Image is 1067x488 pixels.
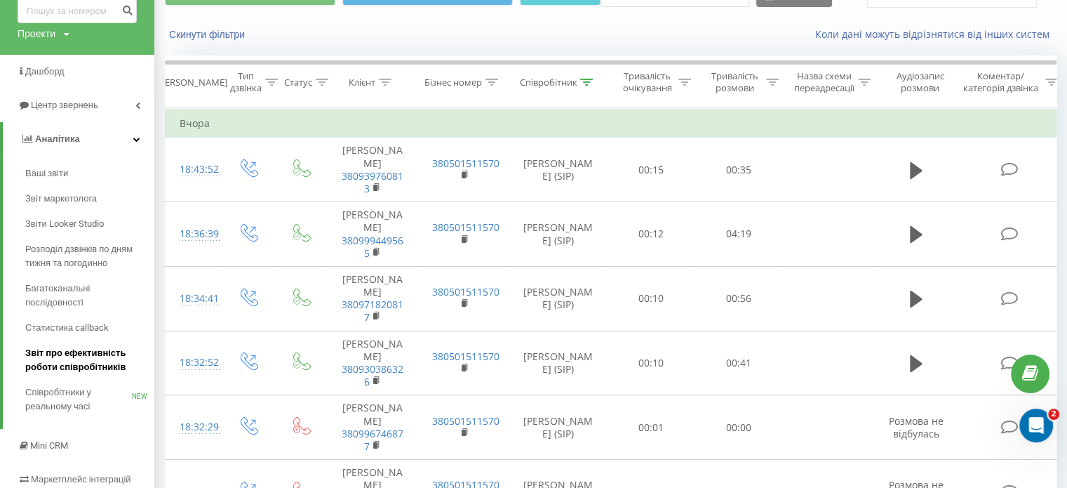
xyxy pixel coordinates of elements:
span: Mini CRM [30,440,68,451]
span: Ваші звіти [25,166,68,180]
td: [PERSON_NAME] [327,331,418,395]
span: Дашборд [25,66,65,77]
span: Центр звернень [31,100,98,110]
div: 18:43:52 [180,156,208,183]
a: Аналiтика [3,122,154,156]
span: Статистика callback [25,321,109,335]
td: [PERSON_NAME] [327,138,418,202]
span: Аналiтика [35,133,80,144]
a: Багатоканальні послідовності [25,276,154,315]
a: 380501511570 [432,157,499,170]
div: Аудіозапис розмови [886,70,954,94]
span: Звіт про ефективність роботи співробітників [25,346,147,374]
a: 380930386326 [342,362,403,388]
a: 380939760813 [342,169,403,195]
td: [PERSON_NAME] (SIP) [509,266,608,331]
a: Звіти Looker Studio [25,211,154,237]
span: Маркетплейс інтеграцій [31,474,131,484]
div: Тривалість очікування [619,70,675,94]
td: [PERSON_NAME] (SIP) [509,202,608,267]
div: 18:32:52 [180,349,208,376]
a: 380501511570 [432,350,499,363]
span: Співробітники у реальному часі [25,385,132,414]
td: [PERSON_NAME] (SIP) [509,395,608,460]
div: 18:34:41 [180,285,208,312]
td: [PERSON_NAME] [327,202,418,267]
div: Бізнес номер [424,77,482,88]
td: 00:10 [608,331,695,395]
div: Тривалість розмови [707,70,763,94]
div: Співробітник [519,77,577,88]
a: Звіт маркетолога [25,186,154,211]
td: 00:15 [608,138,695,202]
td: 00:41 [695,331,783,395]
a: 380501511570 [432,220,499,234]
a: 380996746877 [342,427,403,453]
td: [PERSON_NAME] (SIP) [509,138,608,202]
a: Коли дані можуть відрізнятися вiд інших систем [815,27,1056,41]
div: 18:32:29 [180,414,208,441]
td: 00:12 [608,202,695,267]
span: Розмова не відбулась [889,414,944,440]
div: Статус [284,77,312,88]
span: Звіти Looker Studio [25,217,104,231]
td: 04:19 [695,202,783,267]
td: 00:01 [608,395,695,460]
td: [PERSON_NAME] [327,266,418,331]
td: Вчора [166,110,1063,138]
button: Скинути фільтри [165,28,252,41]
td: 00:10 [608,266,695,331]
span: Звіт маркетолога [25,192,97,206]
div: [PERSON_NAME] [156,77,227,88]
div: Клієнт [349,77,375,88]
div: Назва схеми переадресації [794,70,854,94]
span: 2 [1048,409,1059,420]
div: 18:36:39 [180,220,208,248]
a: Статистика callback [25,315,154,341]
span: Розподіл дзвінків по дням тижня та погодинно [25,242,147,270]
a: 380501511570 [432,414,499,428]
td: 00:00 [695,395,783,460]
a: Ваші звіти [25,161,154,186]
td: [PERSON_NAME] [327,395,418,460]
div: Коментар/категорія дзвінка [960,70,1042,94]
a: Розподіл дзвінків по дням тижня та погодинно [25,237,154,276]
a: 380971820817 [342,298,403,324]
td: [PERSON_NAME] (SIP) [509,331,608,395]
span: Багатоканальні послідовності [25,282,147,310]
div: Проекти [18,27,55,41]
a: 380501511570 [432,285,499,298]
td: 00:56 [695,266,783,331]
a: Співробітники у реальному часіNEW [25,380,154,419]
div: Тип дзвінка [230,70,262,94]
iframe: Intercom live chat [1019,409,1053,442]
td: 00:35 [695,138,783,202]
a: 380999449565 [342,234,403,260]
a: Звіт про ефективність роботи співробітників [25,341,154,380]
